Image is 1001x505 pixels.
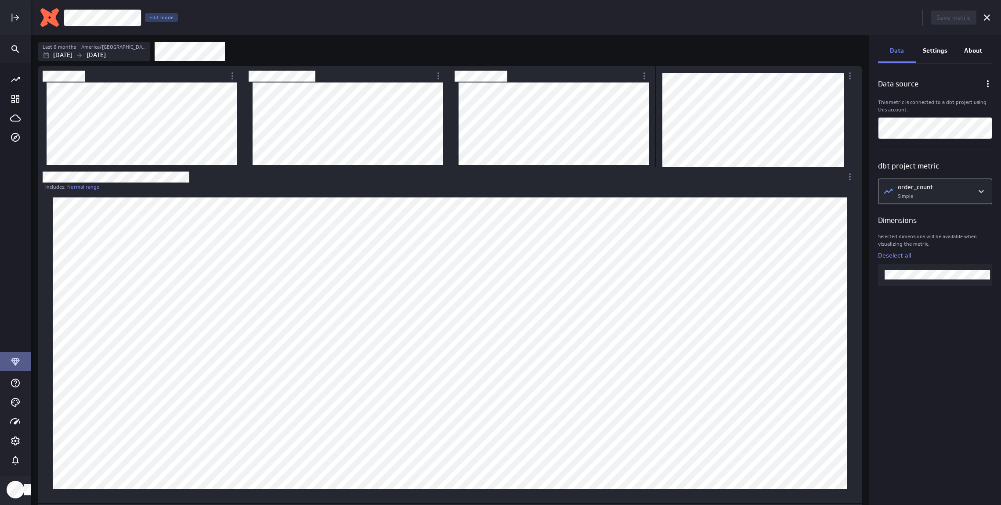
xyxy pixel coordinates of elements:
div: dbt_semantic_layer, dbt™ Semantic Layer [878,117,992,139]
svg: Account and settings [10,436,21,446]
img: dbt-standalone.png [40,8,59,27]
div: dbt [40,8,59,27]
div: Mar 01 2025 to Aug 31 2025 America/Toronto (GMT-4:00) [38,42,150,61]
svg: Themes [10,397,21,408]
div: Help & PowerMetrics Assistant [8,376,23,390]
svg: Usage [10,416,21,427]
div: More actions [225,68,240,83]
div: Account and settings [8,433,23,448]
a: Normal range [67,183,99,191]
p: Simple [898,193,913,200]
div: order_count [883,183,969,200]
p: order_count [898,183,933,192]
p: Data [890,46,904,55]
div: Settings [916,39,954,63]
div: About [954,39,992,63]
label: Last 6 months [43,43,76,51]
p: Includes: [45,183,65,191]
div: Notifications [8,453,23,468]
div: Data [878,39,916,63]
button: Save metric [931,11,976,25]
div: Filters [38,42,862,61]
label: America/[GEOGRAPHIC_DATA] [81,43,148,51]
h3: dbt project metric [878,161,992,172]
div: Customer | Customer name Filter control [155,42,225,61]
div: More options [980,76,995,91]
div: More actions [637,68,652,83]
p: Deselect all [878,251,992,260]
div: Switcher Widget [244,66,450,167]
div: When you make changes in Edit mode, you are adjusting how the metric manages data and changing wh... [145,13,178,22]
p: This metric is connected to a dbt project using this account: [878,99,992,114]
div: Widget Properties [869,35,1001,505]
p: Settings [923,46,947,55]
span: Save metric [936,14,971,21]
div: Switcher Widget [38,66,244,167]
div: More actions [842,169,857,184]
h3: Data source [878,79,918,93]
p: [DATE] [53,50,72,60]
div: Switcher Widget [656,66,862,167]
div: dbt Semantic Layer metric select [878,179,992,204]
div: Dashboard content with 7 widgets [31,65,869,505]
div: More actions [842,68,857,83]
div: Dashboard Widget [38,167,862,504]
div: More actions [431,68,446,83]
p: Selected dimensions will be available when visualizing the metric. [878,233,992,248]
p: [DATE] [87,50,106,60]
div: Themes [8,395,23,410]
h3: Dimensions [878,215,992,226]
div: Expand [8,10,23,25]
div: Cancel [979,10,994,25]
p: About [964,46,982,55]
div: Last 6 monthsAmerica/[GEOGRAPHIC_DATA][DATE][DATE] [38,42,150,61]
div: Switcher Widget [450,66,656,167]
